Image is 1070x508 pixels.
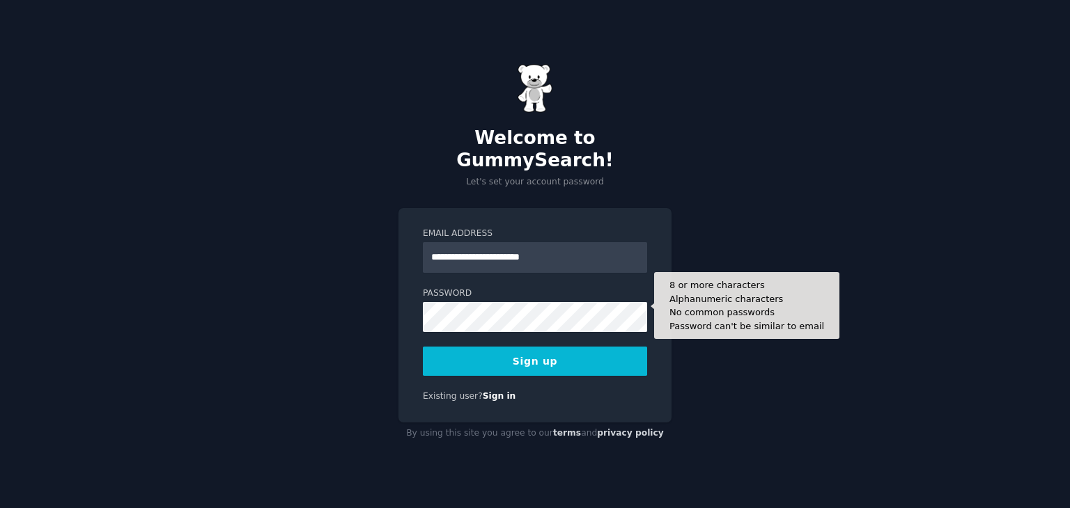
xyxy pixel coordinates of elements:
label: Password [423,287,647,300]
a: privacy policy [597,428,664,438]
label: Email Address [423,228,647,240]
div: By using this site you agree to our and [398,422,672,445]
a: terms [553,428,581,438]
p: Let's set your account password [398,176,672,189]
a: Sign in [483,391,516,401]
img: Gummy Bear [518,64,552,113]
button: Sign up [423,347,647,376]
span: Existing user? [423,391,483,401]
h2: Welcome to GummySearch! [398,127,672,171]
